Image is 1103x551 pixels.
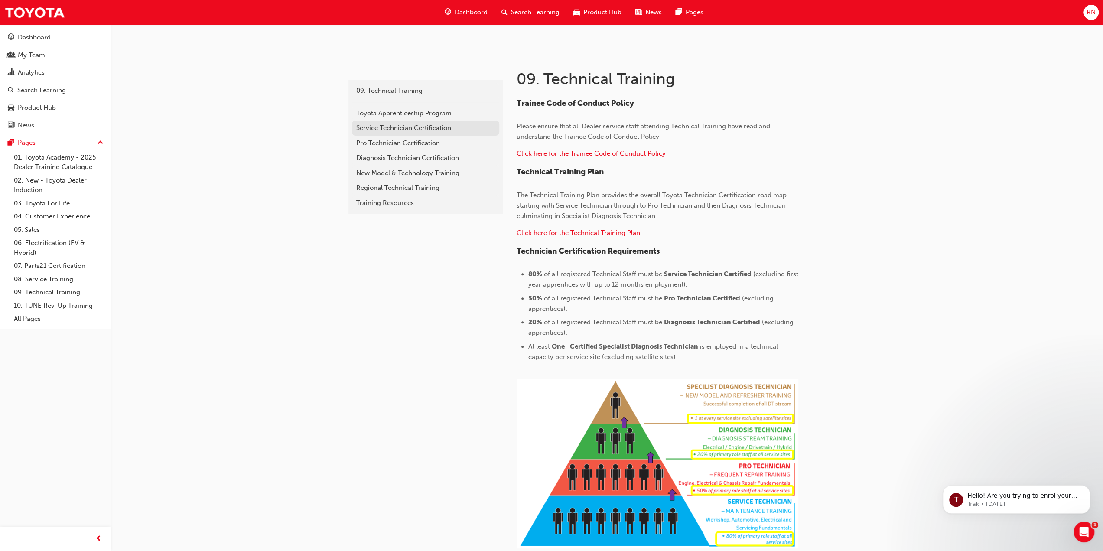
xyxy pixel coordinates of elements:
span: 20% [528,318,542,326]
span: Click here for the Technical Training Plan [517,229,640,237]
div: Product Hub [18,103,56,113]
div: Diagnosis Technician Certification [356,153,495,163]
span: of all registered Technical Staff must be [544,318,662,326]
div: Search Learning [17,85,66,95]
a: Diagnosis Technician Certification [352,150,499,166]
iframe: Intercom live chat [1074,522,1094,542]
a: Pro Technician Certification [352,136,499,151]
a: news-iconNews [628,3,669,21]
span: (excluding apprentices). [528,294,775,313]
a: 03. Toyota For Life [10,197,107,210]
span: Service Technician Certified [664,270,752,278]
span: pages-icon [676,7,682,18]
a: 09. Technical Training [10,286,107,299]
a: Click here for the Trainee Code of Conduct Policy [517,150,666,157]
a: Training Resources [352,196,499,211]
span: is employed in a technical capacity per service site (excluding satellite sites). [528,342,780,361]
span: car-icon [573,7,580,18]
a: pages-iconPages [669,3,710,21]
a: 07. Parts21 Certification [10,259,107,273]
span: news-icon [8,122,14,130]
span: Pages [686,7,703,17]
a: All Pages [10,312,107,326]
div: News [18,121,34,130]
iframe: Intercom notifications message [930,467,1103,528]
a: Toyota Apprenticeship Program [352,106,499,121]
span: Please ensure that all Dealer service staff attending Technical Training have read and understand... [517,122,772,140]
span: One [552,342,565,350]
div: Pages [18,138,36,148]
div: New Model & Technology Training [356,168,495,178]
a: guage-iconDashboard [438,3,495,21]
span: prev-icon [95,534,102,544]
a: 05. Sales [10,223,107,237]
span: guage-icon [445,7,451,18]
span: Certified Specialist Diagnosis Technician [570,342,698,350]
a: Service Technician Certification [352,121,499,136]
span: The Technical Training Plan provides the overall Toyota Technician Certification road map startin... [517,191,788,220]
span: Technical Training Plan [517,167,604,176]
div: 09. Technical Training [356,86,495,96]
a: New Model & Technology Training [352,166,499,181]
div: Training Resources [356,198,495,208]
a: Regional Technical Training [352,180,499,196]
span: news-icon [635,7,642,18]
span: At least [528,342,550,350]
a: Search Learning [3,82,107,98]
a: 04. Customer Experience [10,210,107,223]
a: 09. Technical Training [352,83,499,98]
div: Service Technician Certification [356,123,495,133]
span: Search Learning [511,7,560,17]
span: car-icon [8,104,14,112]
a: Product Hub [3,100,107,116]
span: 80% [528,270,542,278]
span: search-icon [8,87,14,95]
span: search-icon [501,7,508,18]
a: My Team [3,47,107,63]
a: News [3,117,107,134]
span: Diagnosis Technician Certified [664,318,760,326]
a: 08. Service Training [10,273,107,286]
span: up-icon [98,137,104,149]
button: Pages [3,135,107,151]
div: Pro Technician Certification [356,138,495,148]
button: RN [1083,5,1099,20]
a: 06. Electrification (EV & Hybrid) [10,236,107,259]
img: Trak [4,3,65,22]
span: people-icon [8,52,14,59]
div: Analytics [18,68,45,78]
a: Dashboard [3,29,107,46]
span: News [645,7,662,17]
span: of all registered Technical Staff must be [544,294,662,302]
span: Dashboard [455,7,488,17]
span: 50% [528,294,542,302]
a: car-iconProduct Hub [566,3,628,21]
div: Toyota Apprenticeship Program [356,108,495,118]
div: My Team [18,50,45,60]
a: search-iconSearch Learning [495,3,566,21]
button: DashboardMy TeamAnalyticsSearch LearningProduct HubNews [3,28,107,135]
a: ​Click here for the Technical Training Plan [517,229,640,237]
span: Pro Technician Certified [664,294,740,302]
span: Technician Certification Requirements [517,246,660,256]
span: 1 [1091,522,1098,528]
span: guage-icon [8,34,14,42]
div: Dashboard [18,33,51,42]
a: 01. Toyota Academy - 2025 Dealer Training Catalogue [10,151,107,174]
span: chart-icon [8,69,14,77]
span: Trainee Code of Conduct Policy [517,98,634,108]
span: RN [1087,7,1096,17]
a: 02. New - Toyota Dealer Induction [10,174,107,197]
span: pages-icon [8,139,14,147]
span: of all registered Technical Staff must be [544,270,662,278]
span: Product Hub [583,7,621,17]
div: Regional Technical Training [356,183,495,193]
h1: 09. Technical Training [517,69,801,88]
a: Analytics [3,65,107,81]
